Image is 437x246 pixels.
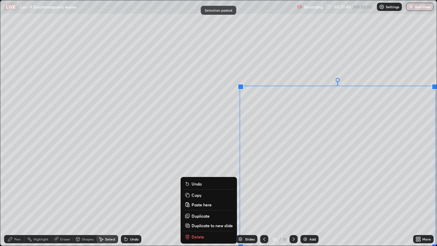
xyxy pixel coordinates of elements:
[192,192,201,198] p: Copy
[245,237,255,241] div: Slides
[271,237,278,241] div: 16
[183,201,234,209] button: Paste here
[33,237,48,241] div: Highlight
[302,236,308,242] img: add-slide-button
[379,4,384,10] img: class-settings-icons
[304,4,323,10] p: Recording
[14,237,20,241] div: Pen
[183,221,234,230] button: Duplicate to new slide
[183,180,234,188] button: Undo
[6,4,15,10] p: LIVE
[309,237,316,241] div: Add
[60,237,70,241] div: Eraser
[192,181,202,187] p: Undo
[283,236,287,242] div: 16
[82,237,94,241] div: Shapes
[130,237,139,241] div: Undo
[422,237,431,241] div: More
[183,191,234,199] button: Copy
[192,223,233,228] p: Duplicate to new slide
[279,237,281,241] div: /
[183,212,234,220] button: Duplicate
[192,213,210,219] p: Duplicate
[297,4,302,10] img: recording.375f2c34.svg
[406,3,434,11] button: End Class
[408,4,414,10] img: end-class-cross
[20,4,76,10] p: Lec -9 Electromagnetic waves
[386,5,399,9] p: Settings
[192,202,212,207] p: Paste here
[105,237,115,241] div: Select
